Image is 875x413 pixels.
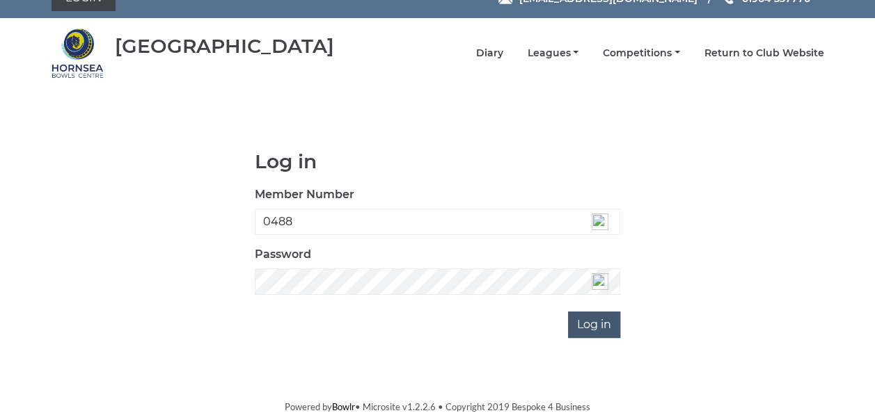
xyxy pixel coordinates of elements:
a: Leagues [527,47,578,60]
a: Competitions [603,47,680,60]
label: Member Number [255,186,354,203]
a: Bowlr [332,401,355,412]
label: Password [255,246,311,263]
span: Powered by • Microsite v1.2.2.6 • Copyright 2019 Bespoke 4 Business [285,401,590,412]
h1: Log in [255,151,620,172]
a: Diary [475,47,503,60]
img: npw-badge-icon-locked.svg [592,213,608,230]
img: npw-badge-icon-locked.svg [592,273,608,290]
a: Return to Club Website [704,47,824,60]
img: Hornsea Bowls Centre [52,27,104,79]
input: Log in [568,311,620,338]
div: [GEOGRAPHIC_DATA] [115,35,334,57]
